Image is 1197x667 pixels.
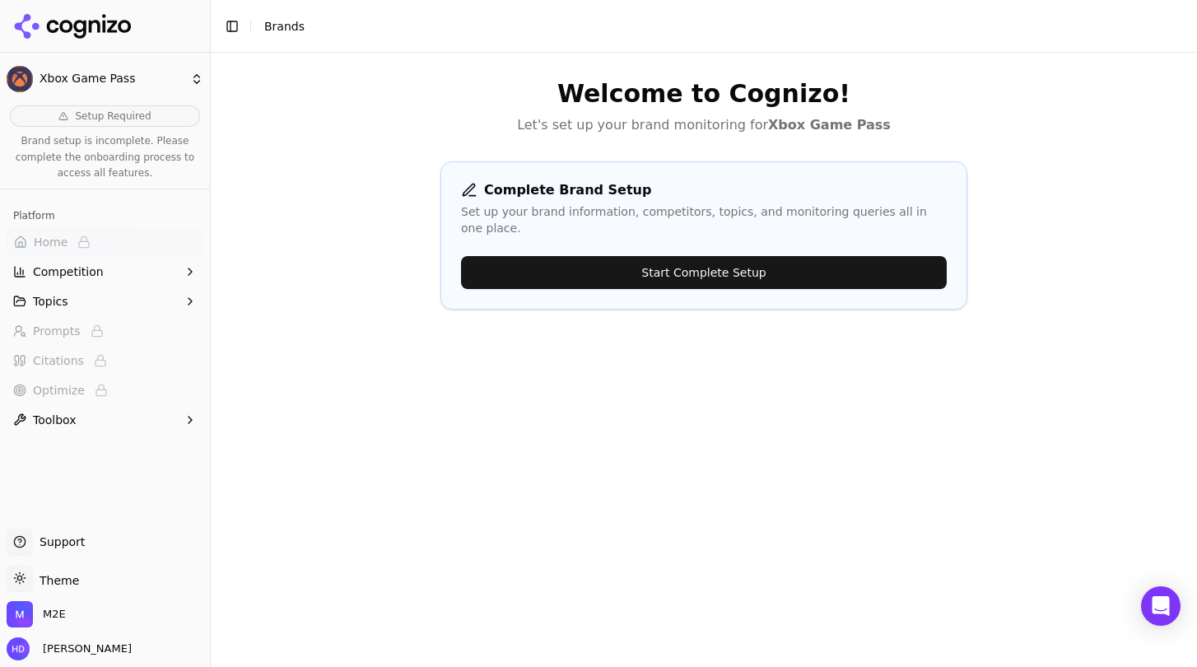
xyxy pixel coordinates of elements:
[36,641,132,656] span: [PERSON_NAME]
[33,534,85,550] span: Support
[34,234,68,250] span: Home
[7,601,66,627] button: Open organization switcher
[40,72,184,86] span: Xbox Game Pass
[10,133,200,182] p: Brand setup is incomplete. Please complete the onboarding process to access all features.
[461,256,947,289] button: Start Complete Setup
[7,637,132,660] button: Open user button
[461,182,947,198] div: Complete Brand Setup
[264,18,305,35] nav: breadcrumb
[440,115,967,135] p: Let's set up your brand monitoring for
[7,288,203,315] button: Topics
[33,412,77,428] span: Toolbox
[33,264,104,280] span: Competition
[33,382,85,399] span: Optimize
[440,79,967,109] h1: Welcome to Cognizo!
[7,203,203,229] div: Platform
[33,293,68,310] span: Topics
[768,117,891,133] strong: Xbox Game Pass
[33,323,81,339] span: Prompts
[43,607,66,622] span: M2E
[7,601,33,627] img: M2E
[7,637,30,660] img: Hakan Degirmenci
[7,407,203,433] button: Toolbox
[75,110,151,123] span: Setup Required
[7,259,203,285] button: Competition
[7,66,33,92] img: Xbox Game Pass
[33,352,84,369] span: Citations
[461,203,947,236] div: Set up your brand information, competitors, topics, and monitoring queries all in one place.
[264,20,305,33] span: Brands
[33,574,79,587] span: Theme
[1141,586,1181,626] div: Open Intercom Messenger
